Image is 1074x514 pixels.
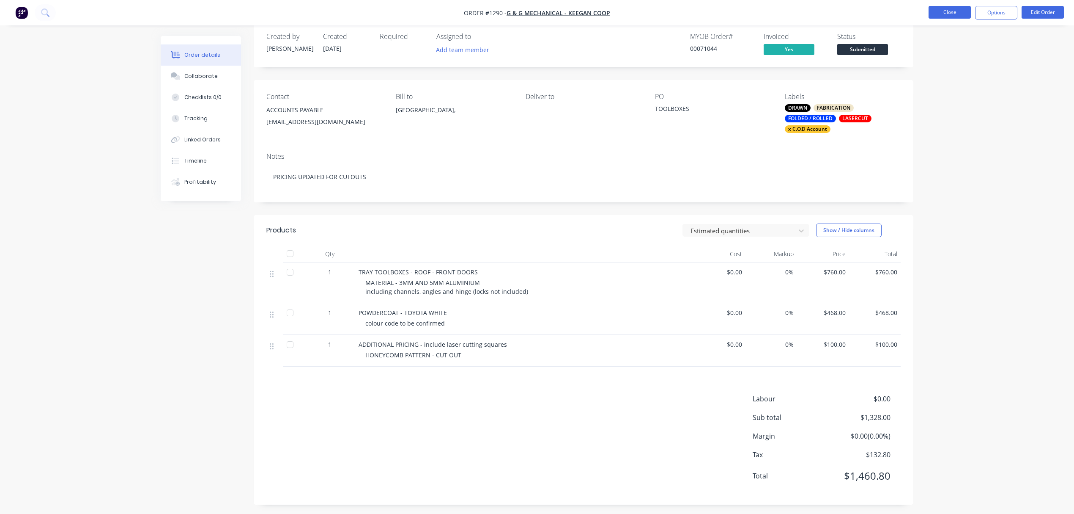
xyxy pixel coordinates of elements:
span: Margin [753,431,828,441]
div: Order details [184,51,220,59]
div: Bill to [396,93,512,101]
div: [GEOGRAPHIC_DATA], [396,104,512,116]
button: Order details [161,44,241,66]
div: 00071044 [690,44,753,53]
img: Factory [15,6,28,19]
div: Timeline [184,157,207,165]
span: [DATE] [323,44,342,53]
div: Cost [693,246,745,263]
span: 1 [328,268,332,276]
span: Tax [753,450,828,460]
div: Labels [785,93,901,101]
div: Contact [266,93,382,101]
span: 1 [328,308,332,317]
div: Created by [266,33,313,41]
div: ACCOUNTS PAYABLE [266,104,382,116]
span: Order #1290 - [464,9,507,17]
span: $0.00 [828,394,890,404]
span: $0.00 [697,340,742,349]
span: 0% [749,340,794,349]
span: $132.80 [828,450,890,460]
div: PO [655,93,771,101]
div: Total [849,246,901,263]
span: Sub total [753,412,828,423]
div: Markup [745,246,797,263]
span: $1,460.80 [828,468,890,484]
span: $0.00 [697,268,742,276]
span: TRAY TOOLBOXES - ROOF - FRONT DOORS [359,268,478,276]
span: ADDITIONAL PRICING - include laser cutting squares [359,340,507,348]
div: Notes [266,152,901,160]
div: Linked Orders [184,136,221,144]
div: Deliver to [526,93,641,101]
span: Submitted [837,44,888,55]
span: $760.00 [852,268,898,276]
button: Edit Order [1022,6,1064,19]
div: Tracking [184,115,208,122]
button: Options [975,6,1017,19]
button: Tracking [161,108,241,129]
div: x C.O.D Account [785,125,830,133]
div: Checklists 0/0 [184,94,222,101]
span: Labour [753,394,828,404]
div: [PERSON_NAME] [266,44,313,53]
div: Qty [304,246,355,263]
span: $100.00 [800,340,846,349]
div: PRICING UPDATED FOR CUTOUTS [266,164,901,190]
div: Required [380,33,426,41]
span: $100.00 [852,340,898,349]
div: Created [323,33,370,41]
span: HONEYCOMB PATTERN - CUT OUT [365,351,461,359]
button: Show / Hide columns [816,224,882,237]
div: TOOLBOXES [655,104,761,116]
div: Products [266,225,296,235]
span: MATERIAL - 3MM AND 5MM ALUMINIUM including channels, angles and hinge (locks not included) [365,279,528,296]
div: [EMAIL_ADDRESS][DOMAIN_NAME] [266,116,382,128]
div: Invoiced [764,33,827,41]
div: Profitability [184,178,216,186]
button: Timeline [161,150,241,171]
span: Yes [764,44,814,55]
span: $1,328.00 [828,412,890,423]
button: Collaborate [161,66,241,87]
span: colour code to be confirmed [365,319,445,327]
span: Total [753,471,828,481]
span: $0.00 [697,308,742,317]
div: LASERCUT [839,115,871,122]
span: POWDERCOAT - TOYOTA WHITE [359,309,447,317]
div: Status [837,33,901,41]
button: Add team member [436,44,494,55]
span: $468.00 [800,308,846,317]
button: Submitted [837,44,888,57]
span: 0% [749,308,794,317]
div: Assigned to [436,33,521,41]
div: ACCOUNTS PAYABLE[EMAIL_ADDRESS][DOMAIN_NAME] [266,104,382,131]
span: $760.00 [800,268,846,276]
div: FOLDED / ROLLED [785,115,836,122]
button: Add team member [432,44,494,55]
a: G & G Mechanical - Keegan Coop [507,9,610,17]
button: Close [929,6,971,19]
div: Collaborate [184,72,218,80]
span: 0% [749,268,794,276]
div: [GEOGRAPHIC_DATA], [396,104,512,131]
button: Linked Orders [161,129,241,150]
div: Price [797,246,849,263]
div: DRAWN [785,104,811,112]
div: MYOB Order # [690,33,753,41]
div: FABRICATION [814,104,854,112]
button: Checklists 0/0 [161,87,241,108]
span: $0.00 ( 0.00 %) [828,431,890,441]
button: Profitability [161,171,241,193]
span: 1 [328,340,332,349]
span: $468.00 [852,308,898,317]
